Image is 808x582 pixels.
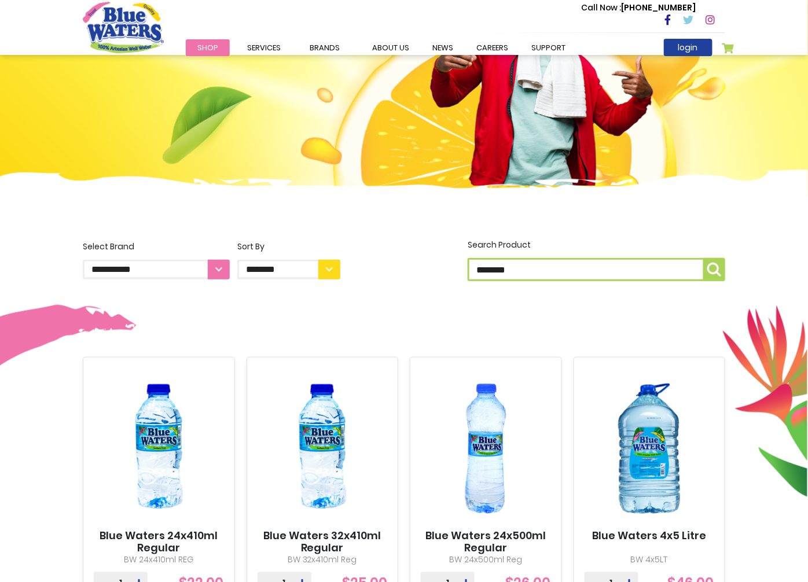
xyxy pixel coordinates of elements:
a: login [664,39,712,56]
a: about us [361,39,421,56]
img: Blue Waters 24x410ml Regular [94,367,224,530]
img: Blue Waters 24x500ml Regular [421,367,551,530]
span: Call Now : [581,2,622,13]
img: Blue Waters 32x410ml Regular [258,367,388,530]
a: Blue Waters 24x410ml Regular [94,530,224,555]
input: Search Product [468,258,725,281]
a: Blue Waters 24x500ml Regular [421,530,551,555]
span: Shop [197,42,218,53]
span: Brands [310,42,340,53]
h4: Order Online [83,38,341,58]
a: Blue Waters 4x5 Litre [592,530,706,543]
p: BW 24x500ml Reg [421,554,551,566]
select: Select Brand [83,260,230,279]
button: Search Product [703,258,725,281]
select: Sort By [237,260,340,279]
a: Blue Waters 32x410ml Regular [258,530,388,555]
label: Search Product [468,239,725,281]
p: BW 32x410ml Reg [258,554,388,566]
p: BW 24x410ml REG [94,554,224,566]
a: support [520,39,577,56]
a: store logo [83,2,164,53]
img: Blue Waters 4x5 Litre [585,367,715,530]
img: search-icon.png [707,263,721,277]
p: [PHONE_NUMBER] [581,2,696,14]
a: News [421,39,465,56]
div: Sort By [237,241,340,253]
span: Services [247,42,281,53]
p: BW 4x5LT [585,554,715,566]
label: Select Brand [83,241,230,279]
a: careers [465,39,520,56]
